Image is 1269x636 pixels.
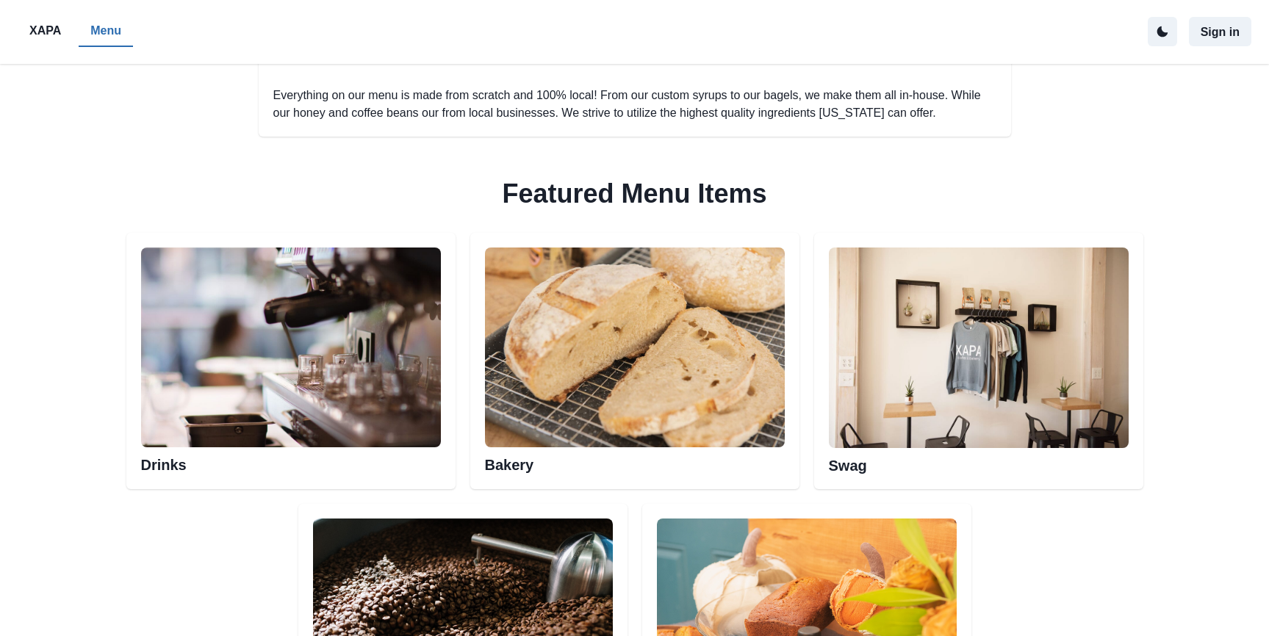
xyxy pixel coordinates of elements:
h2: Featured Menu Items [484,160,784,227]
h2: Bakery [485,447,785,474]
div: Esspresso machineDrinks [126,233,456,489]
button: Sign in [1189,17,1251,46]
button: active dark theme mode [1148,17,1177,46]
h2: Swag [829,448,1129,474]
div: Swag [814,233,1143,489]
div: Bakery [470,233,799,489]
h2: Drinks [141,447,441,474]
p: Everything on our menu is made from scratch and 100% local! From our custom syrups to our bagels,... [273,87,996,122]
p: XAPA [29,22,61,40]
img: Esspresso machine [141,247,441,447]
p: Menu [90,22,121,40]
